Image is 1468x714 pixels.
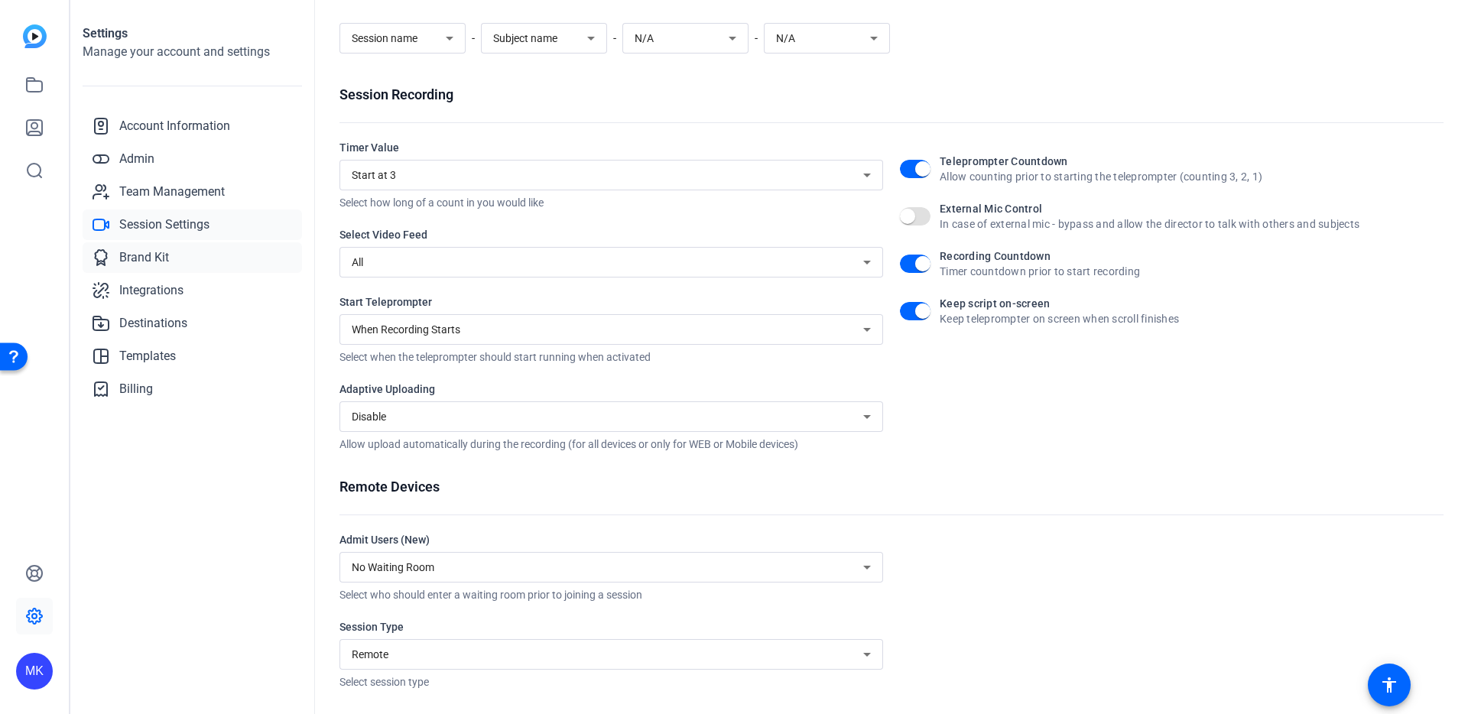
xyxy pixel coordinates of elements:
[339,674,883,690] div: Select session type
[339,349,883,365] div: Select when the teleprompter should start running when activated
[83,242,302,273] a: Brand Kit
[352,32,417,44] span: Session name
[119,183,225,201] span: Team Management
[339,294,883,310] div: Start Teleprompter
[83,24,302,43] h1: Settings
[119,216,209,234] span: Session Settings
[339,195,883,210] div: Select how long of a count in you would like
[83,177,302,207] a: Team Management
[940,264,1140,279] div: Timer countdown prior to start recording
[339,140,883,155] div: Timer Value
[339,437,883,452] div: Allow upload automatically during the recording (for all devices or only for WEB or Mobile devices)
[352,169,396,181] span: Start at 3
[119,281,183,300] span: Integrations
[940,201,1359,216] div: External Mic Control
[83,374,302,404] a: Billing
[339,381,883,397] div: Adaptive Uploading
[339,587,883,602] div: Select who should enter a waiting room prior to joining a session
[119,347,176,365] span: Templates
[635,32,654,44] span: N/A
[339,227,883,242] div: Select Video Feed
[352,411,386,423] span: Disable
[749,31,764,45] span: -
[352,256,363,268] span: All
[16,653,53,690] div: MK
[607,31,622,45] span: -
[940,154,1262,169] div: Teleprompter Countdown
[940,311,1179,326] div: Keep teleprompter on screen when scroll finishes
[83,111,302,141] a: Account Information
[23,24,47,48] img: blue-gradient.svg
[119,150,154,168] span: Admin
[339,84,1444,105] div: Session Recording
[940,169,1262,184] div: Allow counting prior to starting the teleprompter (counting 3, 2, 1)
[339,476,1444,498] div: Remote Devices
[339,532,883,547] div: Admit Users (New)
[940,296,1179,311] div: Keep script on-screen
[83,308,302,339] a: Destinations
[493,32,557,44] span: Subject name
[119,314,187,333] span: Destinations
[776,32,795,44] span: N/A
[352,648,388,660] span: Remote
[119,380,153,398] span: Billing
[352,561,434,573] span: No Waiting Room
[466,31,481,45] span: -
[352,323,460,336] span: When Recording Starts
[1380,676,1398,694] mat-icon: accessibility
[940,248,1140,264] div: Recording Countdown
[83,43,302,61] h2: Manage your account and settings
[83,275,302,306] a: Integrations
[119,117,230,135] span: Account Information
[940,216,1359,232] div: In case of external mic - bypass and allow the director to talk with others and subjects
[83,144,302,174] a: Admin
[119,248,169,267] span: Brand Kit
[83,209,302,240] a: Session Settings
[339,619,883,634] div: Session Type
[83,341,302,372] a: Templates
